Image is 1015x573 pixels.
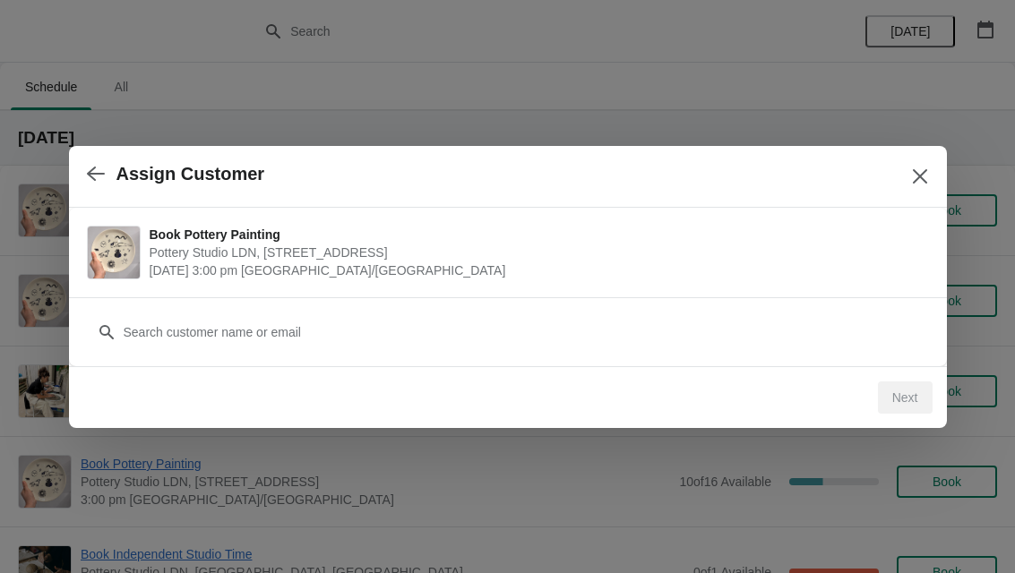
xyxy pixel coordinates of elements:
[904,160,936,192] button: Close
[150,261,920,279] span: [DATE] 3:00 pm [GEOGRAPHIC_DATA]/[GEOGRAPHIC_DATA]
[150,226,920,244] span: Book Pottery Painting
[123,316,929,348] input: Search customer name or email
[116,164,265,184] h2: Assign Customer
[88,227,140,278] img: Book Pottery Painting | Pottery Studio LDN, Unit 1.3, Building A4, 10 Monro Way, London, SE10 0EJ...
[150,244,920,261] span: Pottery Studio LDN, [STREET_ADDRESS]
